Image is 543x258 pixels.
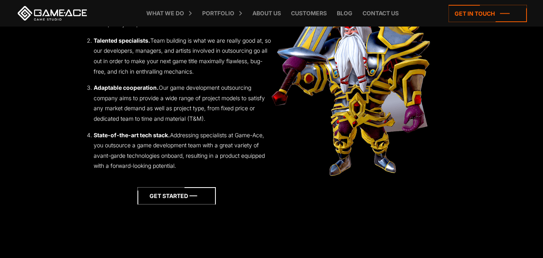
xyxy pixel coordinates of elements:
li: Our game development outsourcing company aims to provide a wide range of project models to satisf... [94,83,272,124]
strong: State-of-the-art tech stack. [94,132,170,138]
li: Addressing specialists at Game-Ace, you outsource a game development team with a great variety of... [94,130,272,171]
a: Get in touch [449,5,527,22]
strong: Talented specialists. [94,37,150,44]
strong: Adaptable cooperation. [94,84,159,91]
a: Get started [137,187,216,204]
li: Team building is what we are really good at, so our developers, managers, and artists involved in... [94,35,272,76]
